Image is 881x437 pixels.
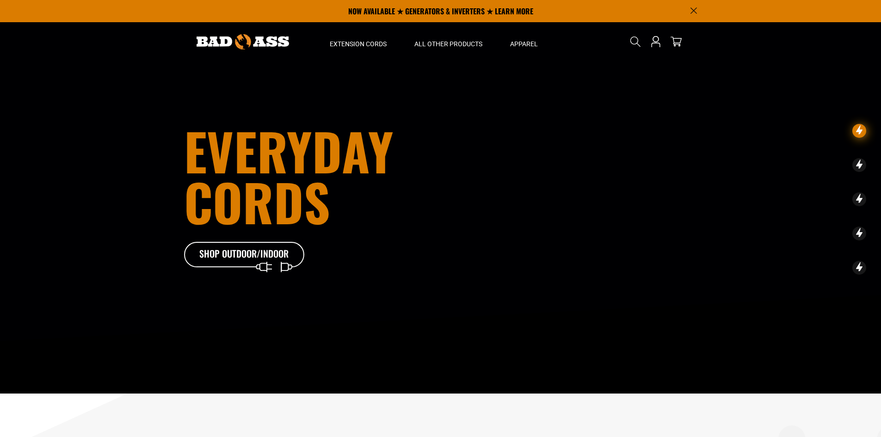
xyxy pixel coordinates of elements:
[184,242,304,268] a: Shop Outdoor/Indoor
[400,22,496,61] summary: All Other Products
[330,40,387,48] span: Extension Cords
[184,125,492,227] h1: Everyday cords
[197,34,289,49] img: Bad Ass Extension Cords
[316,22,400,61] summary: Extension Cords
[496,22,552,61] summary: Apparel
[510,40,538,48] span: Apparel
[414,40,482,48] span: All Other Products
[628,34,643,49] summary: Search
